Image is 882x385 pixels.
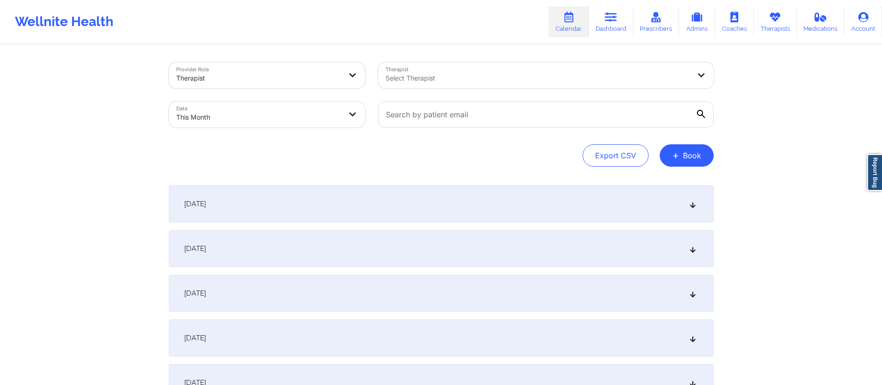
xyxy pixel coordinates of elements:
button: Export CSV [583,144,649,167]
a: Coaches [715,7,754,37]
a: Prescribers [633,7,679,37]
input: Search by patient email [378,101,714,128]
span: [DATE] [184,244,206,253]
a: Account [844,7,882,37]
a: Admins [679,7,715,37]
span: [DATE] [184,199,206,209]
div: Therapist [176,68,342,88]
a: Dashboard [589,7,633,37]
span: [DATE] [184,333,206,343]
a: Medications [797,7,845,37]
div: This Month [176,107,342,128]
span: + [672,153,679,158]
a: Therapists [754,7,797,37]
a: Calendar [549,7,589,37]
span: [DATE] [184,289,206,298]
a: Report Bug [867,154,882,191]
button: +Book [660,144,714,167]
